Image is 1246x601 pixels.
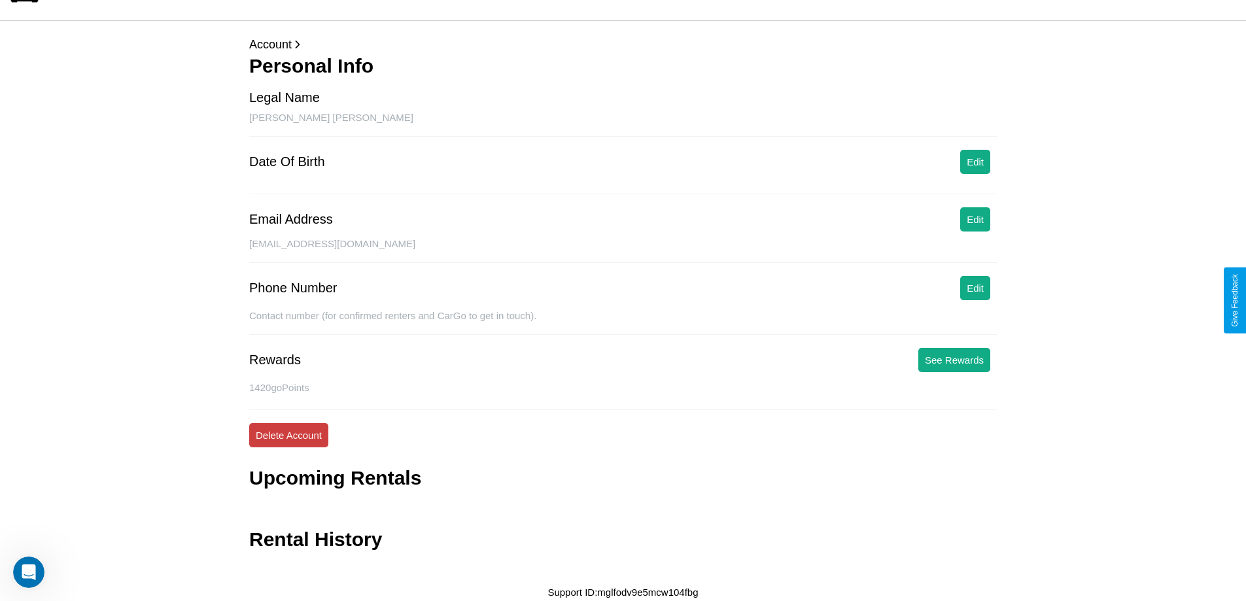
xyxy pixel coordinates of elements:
[249,34,997,55] p: Account
[249,467,421,489] h3: Upcoming Rentals
[249,55,997,77] h3: Personal Info
[249,238,997,263] div: [EMAIL_ADDRESS][DOMAIN_NAME]
[960,276,990,300] button: Edit
[249,423,328,447] button: Delete Account
[960,150,990,174] button: Edit
[1230,274,1239,327] div: Give Feedback
[249,154,325,169] div: Date Of Birth
[249,112,997,137] div: [PERSON_NAME] [PERSON_NAME]
[249,90,320,105] div: Legal Name
[960,207,990,232] button: Edit
[547,583,698,601] p: Support ID: mglfodv9e5mcw104fbg
[249,379,997,396] p: 1420 goPoints
[918,348,990,372] button: See Rewards
[249,281,337,296] div: Phone Number
[249,212,333,227] div: Email Address
[249,528,382,551] h3: Rental History
[13,557,44,588] iframe: Intercom live chat
[249,352,301,368] div: Rewards
[249,310,997,335] div: Contact number (for confirmed renters and CarGo to get in touch).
